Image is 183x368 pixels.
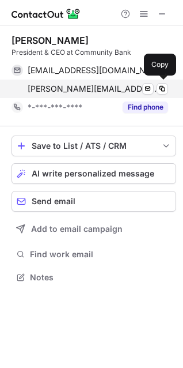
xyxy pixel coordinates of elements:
span: [EMAIL_ADDRESS][DOMAIN_NAME] [28,65,159,76]
img: ContactOut v5.3.10 [12,7,81,21]
span: Add to email campaign [31,224,123,234]
button: Notes [12,269,176,286]
span: Notes [30,272,171,283]
div: President & CEO at Community Bank [12,47,176,58]
div: Save to List / ATS / CRM [32,141,156,151]
span: Find work email [30,249,171,260]
button: Find work email [12,246,176,262]
span: [PERSON_NAME][EMAIL_ADDRESS][PERSON_NAME][DOMAIN_NAME] [28,84,159,94]
button: Send email [12,191,176,212]
span: Send email [32,197,75,206]
button: AI write personalized message [12,163,176,184]
span: AI write personalized message [32,169,154,178]
button: Add to email campaign [12,219,176,239]
button: Reveal Button [123,102,168,113]
div: [PERSON_NAME] [12,35,89,46]
button: save-profile-one-click [12,136,176,156]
